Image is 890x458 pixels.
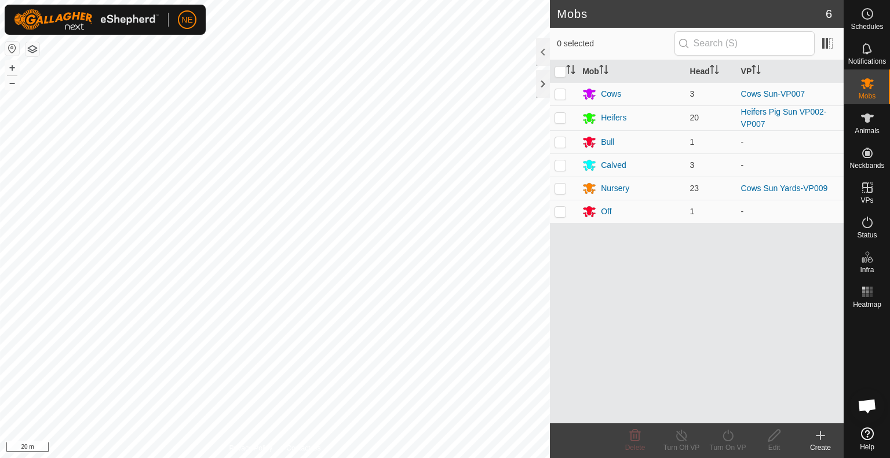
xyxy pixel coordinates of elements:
div: Off [601,206,611,218]
p-sorticon: Activate to sort [566,67,575,76]
a: Open chat [850,389,885,423]
div: Heifers [601,112,626,124]
span: 23 [690,184,699,193]
span: 3 [690,89,695,98]
a: Privacy Policy [229,443,273,453]
button: + [5,61,19,75]
span: 3 [690,160,695,170]
span: 6 [826,5,832,23]
p-sorticon: Activate to sort [599,67,608,76]
div: Create [797,442,844,453]
span: 1 [690,137,695,146]
div: Calved [601,159,626,171]
span: Infra [860,266,874,273]
span: Neckbands [849,162,884,169]
th: Mob [578,60,685,83]
td: - [736,130,844,153]
a: Help [844,423,890,455]
a: Contact Us [286,443,320,453]
p-sorticon: Activate to sort [710,67,719,76]
div: Turn Off VP [658,442,705,453]
a: Cows Sun-VP007 [741,89,805,98]
span: NE [181,14,192,26]
th: VP [736,60,844,83]
button: – [5,76,19,90]
h2: Mobs [557,7,826,21]
span: 0 selected [557,38,674,50]
span: Status [857,232,877,239]
span: 20 [690,113,699,122]
span: Notifications [848,58,886,65]
div: Bull [601,136,614,148]
div: Nursery [601,182,629,195]
p-sorticon: Activate to sort [752,67,761,76]
div: Edit [751,442,797,453]
a: Heifers Pig Sun VP002-VP007 [741,107,827,129]
span: Delete [625,444,645,452]
a: Cows Sun Yards-VP009 [741,184,828,193]
span: VPs [860,197,873,204]
th: Head [685,60,736,83]
td: - [736,153,844,177]
td: - [736,200,844,223]
span: Heatmap [853,301,881,308]
span: Help [860,444,874,450]
span: Schedules [851,23,883,30]
span: 1 [690,207,695,216]
span: Animals [855,127,880,134]
input: Search (S) [674,31,815,56]
div: Cows [601,88,621,100]
button: Map Layers [25,42,39,56]
span: Mobs [859,93,876,100]
img: Gallagher Logo [14,9,159,30]
div: Turn On VP [705,442,751,453]
button: Reset Map [5,42,19,56]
